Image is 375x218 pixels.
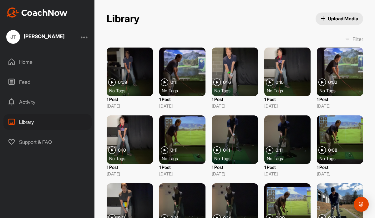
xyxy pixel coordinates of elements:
p: 1 Post [107,96,153,103]
span: 0:11 [223,148,230,152]
img: play [266,146,273,154]
div: No Tags [319,155,366,161]
p: [DATE] [159,103,205,109]
p: [DATE] [264,170,311,177]
span: 0:16 [223,80,231,84]
div: No Tags [214,155,261,161]
img: play [108,146,116,154]
div: Activity [3,94,92,110]
img: play [318,146,326,154]
p: 1 Post [317,96,363,103]
img: play [108,79,116,86]
p: [DATE] [159,170,205,177]
p: [DATE] [317,170,363,177]
p: [DATE] [317,103,363,109]
p: [DATE] [212,170,258,177]
div: No Tags [214,87,261,94]
img: CoachNow [6,8,68,18]
div: Home [3,54,92,70]
p: 1 Post [264,164,311,170]
p: 1 Post [212,96,258,103]
span: 0:11 [170,80,177,84]
span: 0:11 [170,148,177,152]
div: No Tags [267,155,313,161]
p: [DATE] [107,103,153,109]
div: Open Intercom Messenger [354,197,369,212]
img: play [213,146,221,154]
p: Filter [352,35,363,43]
p: 1 Post [212,164,258,170]
span: 0:02 [328,80,337,84]
div: No Tags [109,155,155,161]
img: play [266,79,273,86]
h2: Library [107,13,139,25]
p: [DATE] [107,170,153,177]
button: Upload Media [316,13,363,25]
img: play [161,146,168,154]
div: JT [6,30,20,44]
span: 0:11 [276,148,282,152]
span: 0:09 [118,80,127,84]
img: play [318,79,326,86]
p: 1 Post [317,164,363,170]
div: No Tags [267,87,313,94]
p: 1 Post [159,96,205,103]
span: Upload Media [321,15,358,22]
div: No Tags [162,87,208,94]
p: 1 Post [159,164,205,170]
p: 1 Post [264,96,311,103]
p: [DATE] [212,103,258,109]
span: 0:08 [328,148,337,152]
div: No Tags [109,87,155,94]
span: 0:10 [276,80,284,84]
div: [PERSON_NAME] [24,34,64,39]
div: No Tags [319,87,366,94]
img: play [161,79,168,86]
div: Support & FAQ [3,134,92,150]
div: Feed [3,74,92,90]
span: 0:10 [118,148,126,152]
p: [DATE] [264,103,311,109]
div: No Tags [162,155,208,161]
p: 1 Post [107,164,153,170]
div: Library [3,114,92,130]
img: play [213,79,221,86]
